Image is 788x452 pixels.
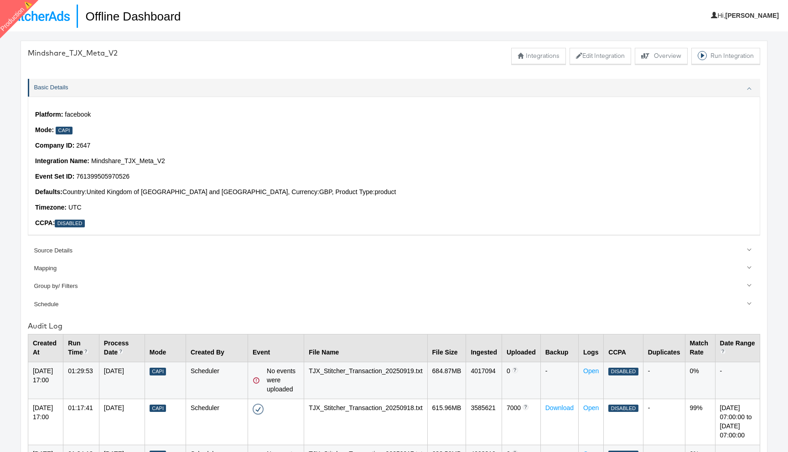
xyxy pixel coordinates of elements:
[28,399,63,445] td: [DATE] 17:00
[63,362,99,399] td: 01:29:53
[715,362,760,399] td: -
[35,126,54,134] strong: Mode:
[35,157,89,164] strong: Integration Name:
[63,334,99,362] th: Run Time
[715,399,760,445] td: [DATE] 07:00:00 to [DATE] 07:00:00
[99,362,145,399] td: [DATE]
[145,334,186,362] th: Mode
[34,282,755,291] div: Group by/ Filters
[466,399,502,445] td: 3585621
[685,399,715,445] td: 99%
[63,399,99,445] td: 01:17:41
[35,157,753,166] p: Mindshare_TJX_Meta_V2
[28,295,760,313] a: Schedule
[28,241,760,259] a: Source Details
[579,334,604,362] th: Logs
[502,334,540,362] th: Uploaded
[635,48,688,64] button: Overview
[427,362,466,399] td: 684.87 MB
[28,362,63,399] td: [DATE] 17:00
[643,334,685,362] th: Duplicates
[427,334,466,362] th: File Size
[304,399,427,445] td: TJX_Stitcher_Transaction_20250918.txt
[511,48,566,64] button: Integrations
[35,110,753,119] p: facebook
[608,368,638,375] div: Disabled
[545,404,574,411] a: Download
[583,404,599,411] a: Open
[28,334,63,362] th: Created At
[150,405,166,412] div: Capi
[35,111,63,118] strong: Platform:
[643,362,685,399] td: -
[267,367,299,394] div: No events were uploaded
[35,203,753,212] p: UTC
[466,362,502,399] td: 4017094
[685,362,715,399] td: 0%
[28,97,760,241] div: Basic Details
[685,334,715,362] th: Match Rate
[186,399,248,445] td: Scheduler
[34,300,755,309] div: Schedule
[304,362,427,399] td: TJX_Stitcher_Transaction_20250919.txt
[540,334,578,362] th: Backup
[56,127,73,134] div: Capi
[99,334,145,362] th: Process Date
[28,277,760,295] a: Group by/ Filters
[248,334,304,362] th: Event
[28,321,760,331] div: Audit Log
[186,334,248,362] th: Created By
[726,12,779,19] b: [PERSON_NAME]
[28,48,118,58] div: Mindshare_TJX_Meta_V2
[643,399,685,445] td: -
[35,142,74,149] strong: Company ID:
[35,172,753,181] p: 761399505970526
[608,405,638,412] div: Disabled
[570,48,631,64] button: Edit Integration
[604,334,643,362] th: CCPA
[150,368,166,375] div: Capi
[77,5,181,28] h1: Offline Dashboard
[502,362,540,399] td: 0
[35,173,74,180] strong: Event Set ID :
[691,48,760,64] button: Run Integration
[99,399,145,445] td: [DATE]
[55,220,84,227] div: Disabled
[34,247,755,255] div: Source Details
[35,188,62,195] strong: Defaults:
[466,334,502,362] th: Ingested
[35,204,67,211] strong: Timezone:
[35,188,753,197] p: Country: United Kingdom of [GEOGRAPHIC_DATA] and [GEOGRAPHIC_DATA] , Currency: GBP , Product Type...
[34,264,755,273] div: Mapping
[304,334,427,362] th: File Name
[35,219,55,226] strong: CCPA:
[186,362,248,399] td: Scheduler
[502,399,540,445] td: 7000
[34,83,755,92] div: Basic Details
[28,260,760,277] a: Mapping
[28,79,760,97] a: Basic Details
[35,141,753,150] p: 2647
[715,334,760,362] th: Date Range
[427,399,466,445] td: 615.96 MB
[540,362,578,399] td: -
[7,11,70,21] img: StitcherAds
[583,367,599,375] a: Open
